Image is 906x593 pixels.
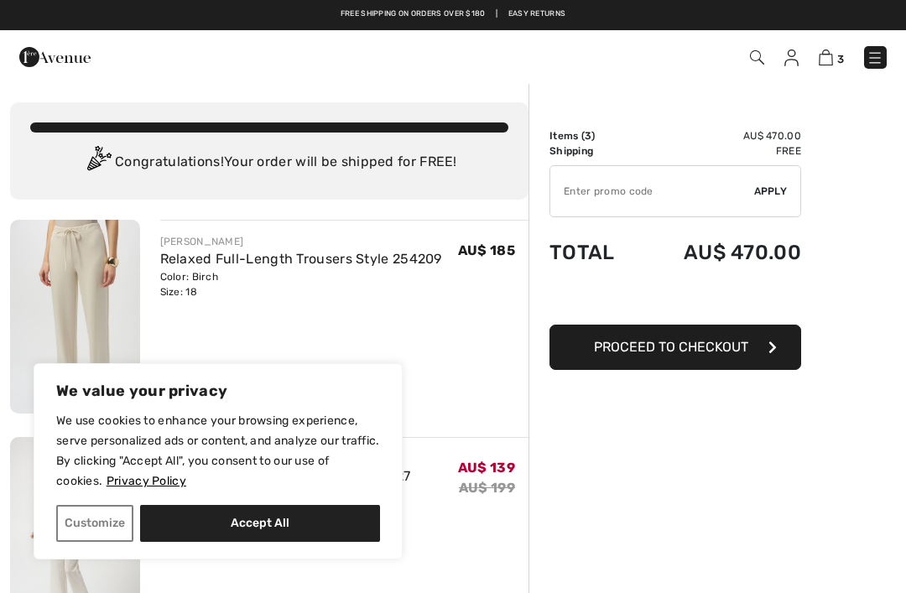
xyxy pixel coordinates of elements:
[639,224,801,281] td: AU$ 470.00
[496,8,497,20] span: |
[549,281,801,319] iframe: PayPal
[594,339,748,355] span: Proceed to Checkout
[819,47,844,67] a: 3
[549,224,639,281] td: Total
[160,251,442,267] a: Relaxed Full-Length Trousers Style 254209
[458,460,515,476] span: AU$ 139
[341,8,486,20] a: Free shipping on orders over $180
[550,166,754,216] input: Promo code
[34,363,403,559] div: We value your privacy
[750,50,764,65] img: Search
[639,143,801,159] td: Free
[56,505,133,542] button: Customize
[81,146,115,179] img: Congratulation2.svg
[639,128,801,143] td: AU$ 470.00
[459,480,515,496] s: AU$ 199
[458,242,515,258] span: AU$ 185
[10,220,140,414] img: Relaxed Full-Length Trousers Style 254209
[160,234,442,249] div: [PERSON_NAME]
[106,473,187,489] a: Privacy Policy
[549,325,801,370] button: Proceed to Checkout
[754,184,788,199] span: Apply
[837,53,844,65] span: 3
[30,146,508,179] div: Congratulations! Your order will be shipped for FREE!
[549,128,639,143] td: Items ( )
[867,49,883,66] img: Menu
[19,40,91,74] img: 1ère Avenue
[819,49,833,65] img: Shopping Bag
[56,411,380,492] p: We use cookies to enhance your browsing experience, serve personalized ads or content, and analyz...
[140,505,380,542] button: Accept All
[585,130,591,142] span: 3
[549,143,639,159] td: Shipping
[508,8,566,20] a: Easy Returns
[56,381,380,401] p: We value your privacy
[784,49,799,66] img: My Info
[160,269,442,299] div: Color: Birch Size: 18
[19,48,91,64] a: 1ère Avenue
